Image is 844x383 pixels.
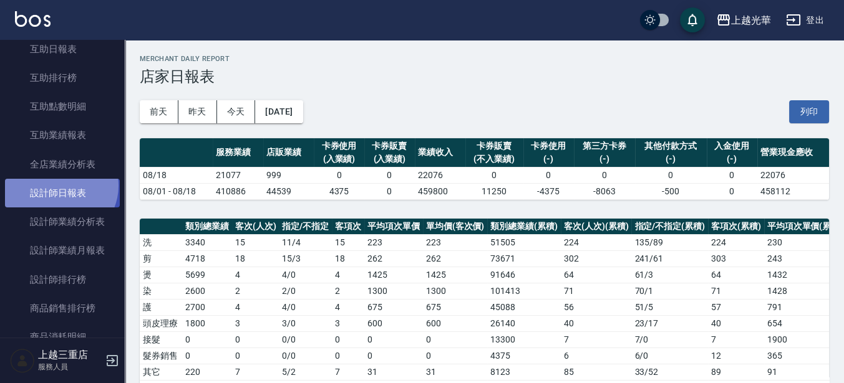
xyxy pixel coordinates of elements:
[255,100,303,123] button: [DATE]
[232,234,279,250] td: 15
[317,153,361,166] div: (入業績)
[757,167,829,183] td: 22076
[364,283,423,299] td: 1300
[5,265,120,294] a: 設計師排行榜
[232,219,279,235] th: 客次(人次)
[182,267,232,283] td: 5699
[708,315,764,331] td: 40
[182,364,232,380] td: 220
[232,364,279,380] td: 7
[708,348,764,364] td: 12
[5,294,120,323] a: 商品銷售排行榜
[364,299,423,315] td: 675
[710,153,754,166] div: (-)
[487,315,561,331] td: 26140
[487,283,561,299] td: 101413
[423,250,488,267] td: 262
[332,299,364,315] td: 4
[178,100,217,123] button: 昨天
[332,315,364,331] td: 3
[523,183,574,199] td: -4375
[5,35,120,64] a: 互助日報表
[465,183,523,199] td: 11250
[279,219,332,235] th: 指定/不指定
[213,138,263,168] th: 服務業績
[561,234,632,250] td: 224
[415,167,465,183] td: 22076
[279,250,332,267] td: 15 / 3
[561,283,632,299] td: 71
[423,267,488,283] td: 1425
[364,315,423,331] td: 600
[332,250,364,267] td: 18
[232,315,279,331] td: 3
[232,283,279,299] td: 2
[182,315,232,331] td: 1800
[631,250,708,267] td: 241 / 61
[415,183,465,199] td: 459800
[423,364,488,380] td: 31
[526,153,571,166] div: (-)
[5,207,120,236] a: 設計師業績分析表
[635,167,707,183] td: 0
[561,331,632,348] td: 7
[332,283,364,299] td: 2
[638,139,704,153] div: 其他付款方式
[468,139,520,153] div: 卡券販賣
[757,138,829,168] th: 營業現金應收
[631,219,708,235] th: 指定/不指定(累積)
[680,7,705,32] button: save
[708,234,764,250] td: 224
[423,283,488,299] td: 1300
[140,167,213,183] td: 08/18
[487,331,561,348] td: 13300
[364,267,423,283] td: 1425
[263,183,314,199] td: 44539
[487,364,561,380] td: 8123
[487,348,561,364] td: 4375
[711,7,776,33] button: 上越光華
[561,299,632,315] td: 56
[15,11,51,27] img: Logo
[364,348,423,364] td: 0
[631,315,708,331] td: 23 / 17
[468,153,520,166] div: (不入業績)
[631,331,708,348] td: 7 / 0
[5,64,120,92] a: 互助排行榜
[577,153,632,166] div: (-)
[140,315,182,331] td: 頭皮理療
[140,183,213,199] td: 08/01 - 08/18
[415,138,465,168] th: 業績收入
[561,348,632,364] td: 6
[213,183,263,199] td: 410886
[38,349,102,361] h5: 上越三重店
[140,283,182,299] td: 染
[487,299,561,315] td: 45088
[232,267,279,283] td: 4
[332,364,364,380] td: 7
[279,234,332,250] td: 11 / 4
[465,167,523,183] td: 0
[367,139,412,153] div: 卡券販賣
[561,364,632,380] td: 85
[140,55,829,63] h2: Merchant Daily Report
[140,331,182,348] td: 接髮
[574,167,635,183] td: 0
[781,9,829,32] button: 登出
[182,283,232,299] td: 2600
[232,299,279,315] td: 4
[561,219,632,235] th: 客次(人次)(累積)
[140,299,182,315] td: 護
[631,348,708,364] td: 6 / 0
[182,219,232,235] th: 類別總業績
[631,299,708,315] td: 51 / 5
[5,323,120,351] a: 商品消耗明細
[332,331,364,348] td: 0
[631,283,708,299] td: 70 / 1
[708,364,764,380] td: 89
[182,331,232,348] td: 0
[487,250,561,267] td: 73671
[487,234,561,250] td: 51505
[279,331,332,348] td: 0 / 0
[140,234,182,250] td: 洗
